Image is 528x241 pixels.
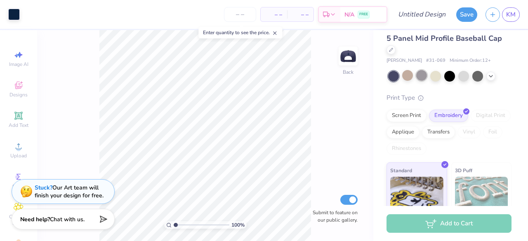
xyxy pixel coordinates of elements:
[340,48,356,64] img: Back
[266,10,282,19] span: – –
[429,110,468,122] div: Embroidery
[344,10,354,19] span: N/A
[292,10,309,19] span: – –
[390,166,412,175] span: Standard
[35,184,104,199] div: Our Art team will finish your design for free.
[387,33,502,43] span: 5 Panel Mid Profile Baseball Cap
[456,7,477,22] button: Save
[387,57,422,64] span: [PERSON_NAME]
[390,177,443,218] img: Standard
[359,12,368,17] span: FREE
[20,215,50,223] strong: Need help?
[9,122,28,129] span: Add Text
[426,57,445,64] span: # 31-069
[450,57,491,64] span: Minimum Order: 12 +
[198,27,282,38] div: Enter quantity to see the price.
[9,91,28,98] span: Designs
[455,166,472,175] span: 3D Puff
[387,126,420,138] div: Applique
[308,209,358,224] label: Submit to feature on our public gallery.
[422,126,455,138] div: Transfers
[35,184,52,192] strong: Stuck?
[455,177,508,218] img: 3D Puff
[9,61,28,68] span: Image AI
[10,152,27,159] span: Upload
[471,110,511,122] div: Digital Print
[387,93,511,103] div: Print Type
[391,6,452,23] input: Untitled Design
[224,7,256,22] input: – –
[457,126,481,138] div: Vinyl
[4,213,33,227] span: Clipart & logos
[502,7,520,22] a: KM
[387,143,427,155] div: Rhinestones
[506,10,516,19] span: KM
[483,126,502,138] div: Foil
[387,110,427,122] div: Screen Print
[50,215,85,223] span: Chat with us.
[343,68,354,76] div: Back
[231,221,245,229] span: 100 %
